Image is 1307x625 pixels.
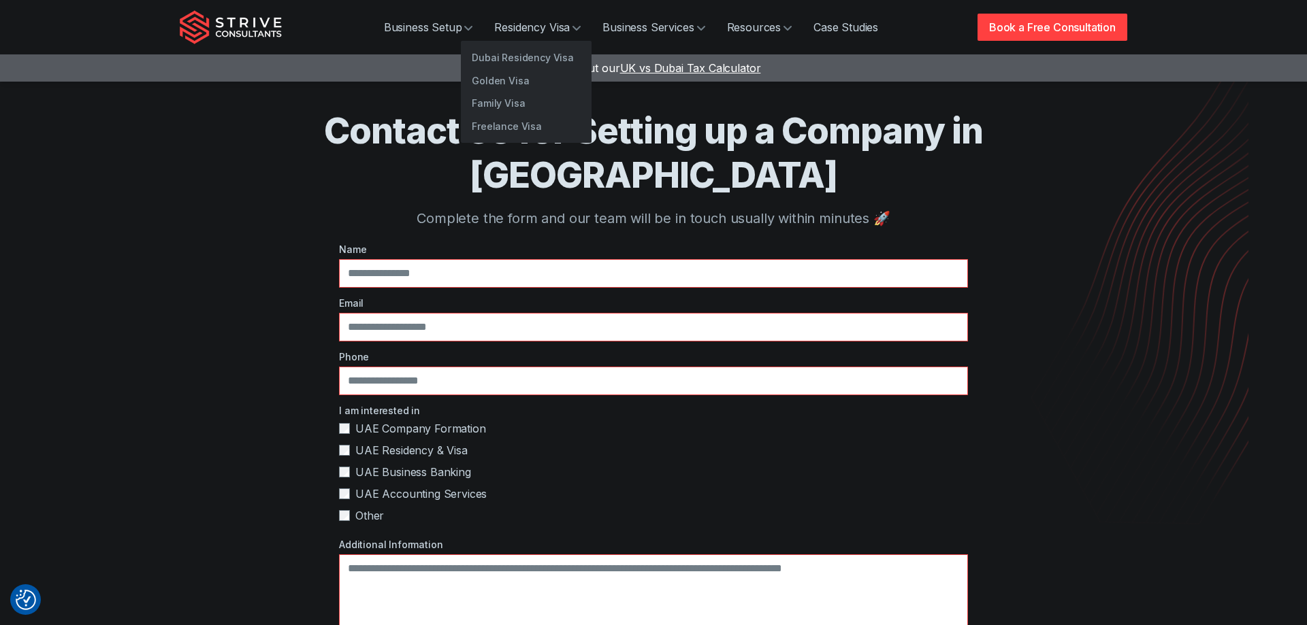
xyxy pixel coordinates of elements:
label: Name [339,242,968,256]
a: Case Studies [803,14,889,41]
label: Additional Information [339,537,968,552]
a: Book a Free Consultation [978,14,1127,41]
span: UK vs Dubai Tax Calculator [620,61,761,75]
a: Business Services [592,14,715,41]
h1: Contact Us for Setting up a Company in [GEOGRAPHIC_DATA] [234,109,1073,197]
a: Freelance Visa [461,115,592,138]
span: UAE Business Banking [355,464,471,480]
label: Phone [339,350,968,364]
a: Residency Visa [483,14,592,41]
a: Golden Visa [461,69,592,92]
img: Revisit consent button [16,590,36,610]
a: Resources [716,14,803,41]
input: UAE Company Formation [339,423,350,434]
p: Complete the form and our team will be in touch usually within minutes 🚀 [234,208,1073,229]
input: UAE Residency & Visa [339,445,350,456]
input: UAE Business Banking [339,467,350,477]
input: UAE Accounting Services [339,488,350,499]
span: UAE Accounting Services [355,486,487,502]
label: Email [339,296,968,310]
a: Business Setup [373,14,484,41]
label: I am interested in [339,403,968,418]
a: Family Visa [461,92,592,115]
a: Check out ourUK vs Dubai Tax Calculator [547,61,761,75]
span: Other [355,507,384,524]
input: Other [339,510,350,521]
img: Strive Consultants [180,10,282,44]
span: UAE Residency & Visa [355,442,468,458]
button: Consent Preferences [16,590,36,610]
span: UAE Company Formation [355,420,486,437]
a: Dubai Residency Visa [461,46,592,69]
